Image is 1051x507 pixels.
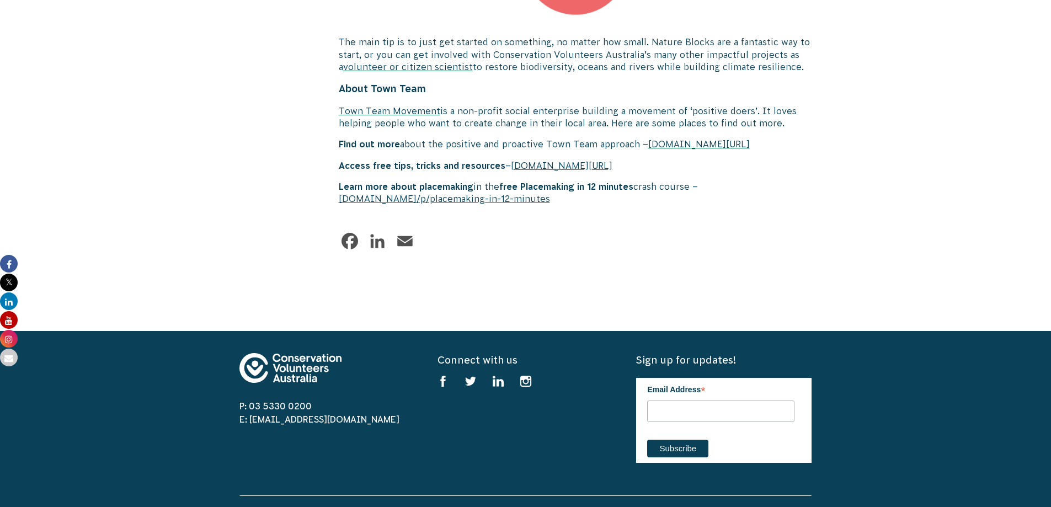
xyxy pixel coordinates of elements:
h5: Connect with us [438,353,613,367]
span: about the positive and proactive Town Team approach – [400,139,648,149]
label: Email Address [647,378,794,399]
span: The main tip is to just get started on something, no matter how small. Nature Blocks are a fantas... [339,37,810,72]
a: [DOMAIN_NAME][URL] [511,161,612,170]
b: Find out more [339,139,400,149]
span: crash course – [633,182,698,191]
a: E: [EMAIL_ADDRESS][DOMAIN_NAME] [239,414,399,424]
strong: About Town Team [339,83,426,94]
b: free Placemaking in 12 minutes [499,182,633,191]
a: [DOMAIN_NAME]/p/placemaking-in-12-minutes [339,194,550,204]
a: volunteer or citizen scientist [343,62,473,72]
a: [DOMAIN_NAME][URL] [648,139,750,149]
a: Email [394,230,416,252]
span: – [505,161,511,170]
span: in the [473,182,499,191]
a: Facebook [339,230,361,252]
h5: Sign up for updates! [636,353,812,367]
a: LinkedIn [366,230,388,252]
b: Access free tips, tricks and resources [339,161,505,170]
img: logo-footer.svg [239,353,342,383]
span: is a non-profit social enterprise building a movement of ‘positive doers’. It loves helping peopl... [339,106,797,128]
input: Subscribe [647,440,708,457]
b: Learn more about placemaking [339,182,473,191]
a: Town Team Movement [339,106,440,116]
a: P: 03 5330 0200 [239,401,312,411]
span: to restore biodiversity, oceans and rivers while building climate resilience. [473,62,804,72]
